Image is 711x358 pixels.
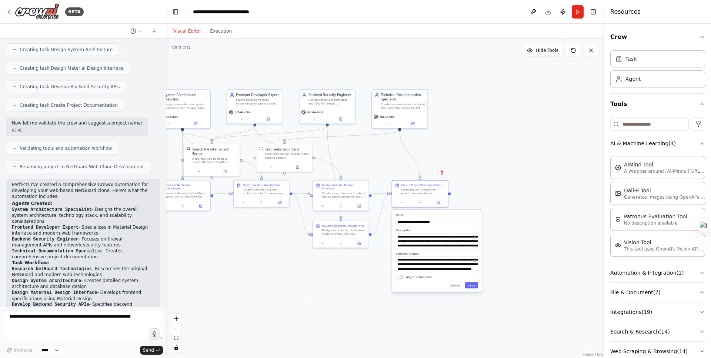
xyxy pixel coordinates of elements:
div: Create Project Documentation [401,183,442,187]
button: Open in side panel [183,121,208,126]
span: gpt-4o-mini [380,115,395,119]
div: Version 1 [172,44,191,50]
button: Tools [610,94,705,115]
li: - Creates detailed system architecture and database design [12,278,154,290]
span: Creating task Create Project Documentation [20,102,118,108]
g: Edge from 816f360a-a0d1-427a-a3dc-8e95fda72e69 to af062fa3-e32b-4405-8e0e-65c737bffa3f [180,131,185,178]
div: Frontend Developer Expert [236,93,280,97]
strong: Task Workflow: [12,260,50,265]
img: VisionTool [615,242,621,248]
div: Design Material Design InterfaceCreate comprehensive frontend design specifications for the NetGu... [313,180,369,211]
div: Dall-E Tool [624,187,705,194]
code: Technical Documentation Specialist [12,249,103,254]
g: Edge from 72578cba-222e-4969-87db-7a64cffbb405 to 09023afd-102d-4cea-a765-2ab4783dbaa5 [371,192,389,237]
button: Open in side panel [272,200,288,205]
g: Edge from 299c4ff3-f23d-4a99-ac37-34445b9edb33 to 4c685d5f-ff92-441d-bce6-7b4728c31586 [282,131,402,141]
div: System Architecture Specialist [164,93,208,102]
button: Open in side panel [400,121,425,126]
div: A tool that can be used to search the internet with a search_query. Supports different search typ... [192,157,237,164]
button: zoom out [171,324,181,333]
button: Click to speak your automation idea [149,328,160,339]
p: This tool uses OpenAI's Vision API to describe the contents of an image. [624,246,705,252]
button: Hide Tools [523,44,563,56]
div: Task [625,55,637,63]
li: - Designs the overall system architecture, technology stack, and scalability considerations [12,207,154,225]
button: Crew [610,27,705,47]
label: Description [396,229,478,232]
p: Now let me validate the crew and suggest a project name: [12,120,142,126]
code: Design System Architecture [12,278,81,284]
button: Improve [3,345,35,355]
button: Delete node [437,168,447,178]
label: Name [396,213,478,217]
div: React Flow controls [171,314,181,352]
div: Research NetGuard TechnologiesResearch the original NetGuard application, current firewall manage... [154,180,211,211]
strong: Agents Created: [12,201,53,206]
div: Design Material Design Interface [322,183,366,190]
g: Edge from 8db0057b-830c-4cc5-ad33-5d54e90ad445 to 146e0338-d3ae-4230-a9c9-689886df676a [210,126,330,141]
button: File & Document(7) [610,283,705,302]
button: Open in side panel [328,116,353,122]
button: No output available [331,203,350,209]
button: Open in side panel [285,165,310,170]
span: Creating task Design System Architecture [20,47,113,53]
div: BETA [65,7,84,16]
div: Agent [625,75,641,83]
div: Crew [610,47,705,93]
button: No output available [252,200,271,205]
div: Design System Architecture [243,183,281,187]
div: Research the original NetGuard application, current firewall management solutions, and modern web... [164,191,208,199]
div: Develop Backend Security APIs [322,224,364,228]
div: Create comprehensive frontend design specifications for the NetGuard clone using Material Design ... [322,191,366,199]
button: AI & Machine Learning(4) [610,134,705,153]
button: Open in editor [472,234,477,240]
p: No description available [624,220,687,226]
div: Vision Tool [624,239,705,246]
span: Hide Tools [536,47,558,53]
div: Design comprehensive system architecture for the web-based NetGuard clone, including technology s... [164,103,208,110]
div: Patronus Evaluation Tool [624,213,687,220]
button: No output available [410,200,430,205]
g: Edge from 299c4ff3-f23d-4a99-ac37-34445b9edb33 to 09023afd-102d-4cea-a765-2ab4783dbaa5 [397,131,422,178]
div: Create a detailed system architecture for the web-based NetGuard clone including database schema ... [243,188,287,195]
div: Frontend Developer ExpertCreate detailed frontend implementation plans for the Material Design in... [227,89,283,124]
button: Open in side panel [212,169,238,175]
div: Create Project DocumentationGenerate comprehensive project documentation including installation g... [392,180,448,208]
p: A wrapper around [AI-Minds]([URL][DOMAIN_NAME]). Useful for when you need answers to questions fr... [624,168,705,174]
button: Open in editor [472,257,477,263]
div: Backend Security Engineer [308,93,353,97]
div: Design backend architecture and APIs for firewall management, network monitoring, and application... [308,98,353,106]
button: Hide right sidebar [588,7,598,17]
label: Async Execution [406,275,432,279]
img: ScrapeWebsiteTool [259,147,263,150]
img: PatronusEvalTool [615,216,621,222]
div: System Architecture SpecialistDesign comprehensive system architecture for the web-based NetGuard... [154,89,211,129]
button: No output available [331,241,350,246]
div: Develop Backend Security APIsDesign and specify the backend implementation for core NetGuard feat... [313,221,369,248]
div: Create comprehensive technical documentation including API specifications, installation guides, u... [381,103,425,110]
div: ScrapeWebsiteToolRead website contentA tool that can be used to read a website content. [256,144,313,172]
p: Generates images using OpenAI's Dall-E model. [624,194,705,200]
span: gpt-4o-mini [307,110,323,114]
button: Save [465,282,478,288]
g: Edge from 816f360a-a0d1-427a-a3dc-8e95fda72e69 to 146e0338-d3ae-4230-a9c9-689886df676a [180,131,214,141]
span: Creating task Develop Backend Security APIs [20,84,120,90]
div: Technical Documentation SpecialistCreate comprehensive technical documentation including API spec... [371,89,428,129]
div: Search the internet with Serper [192,147,237,156]
img: DallETool [615,190,621,196]
img: Logo [15,3,59,20]
button: No output available [173,203,192,209]
li: - Develops frontend specifications using Material Design [12,290,154,302]
div: Read website content [264,147,299,151]
div: Create detailed frontend implementation plans for the Material Design interface of the NetGuard c... [236,98,280,106]
button: Cancel [447,282,463,288]
span: Validating tools and automation workflow [20,145,112,151]
button: Open in side panel [351,203,367,209]
div: Research NetGuard Technologies [164,183,208,190]
img: AIMindTool [615,165,621,170]
code: Design Material Design Interface [12,290,97,295]
div: AIMind Tool [624,161,705,168]
nav: breadcrumb [193,8,276,16]
div: Backend Security EngineerDesign backend architecture and APIs for firewall management, network mo... [299,89,355,124]
button: Switch to previous chat [127,27,145,36]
